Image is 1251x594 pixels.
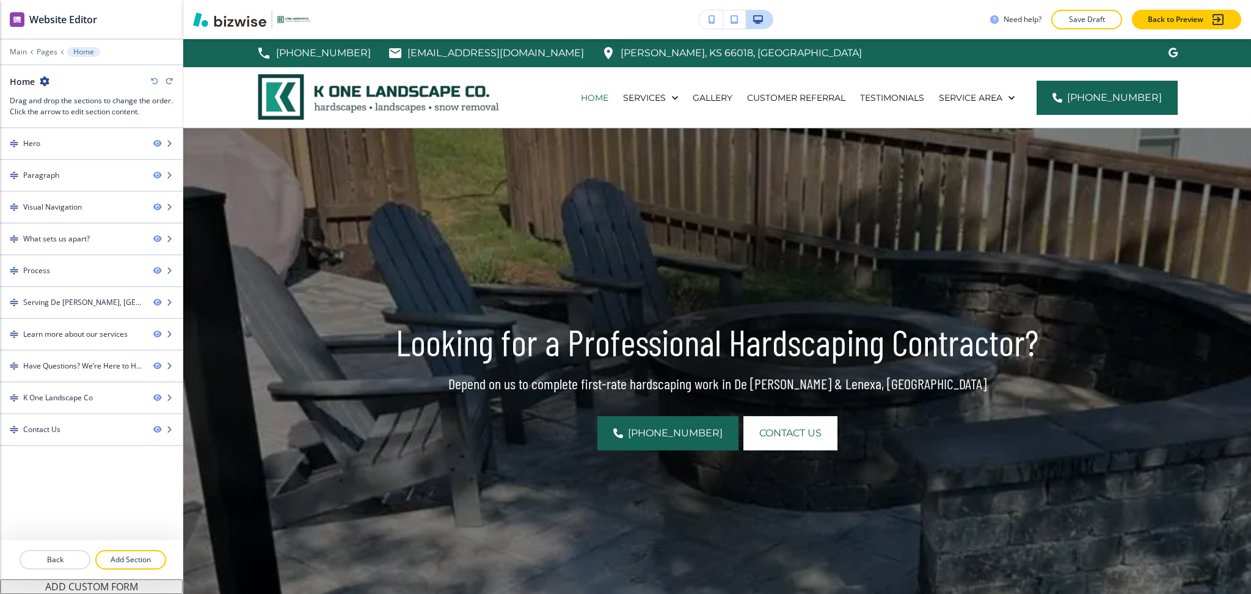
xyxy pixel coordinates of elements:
img: Drag [10,235,18,243]
div: Serving De Soto, Lenexa, Leawood, Prairie Village, Overland Park, Shawnee, Kansas City, Mission H... [23,297,144,308]
img: Drag [10,425,18,434]
p: Services [623,92,666,104]
img: Drag [10,298,18,307]
h3: Drag and drop the sections to change the order. Click the arrow to edit section content. [10,95,173,117]
div: K One Landscape Co [23,392,93,403]
a: [PHONE_NUMBER] [1037,81,1178,115]
span: [PHONE_NUMBER] [628,426,723,441]
div: Process [23,265,50,276]
p: Depend on us to complete first-rate hardscaping work in De [PERSON_NAME] & Lenexa, [GEOGRAPHIC_DATA] [326,375,1108,393]
p: Service Area [939,92,1002,104]
img: Drag [10,330,18,339]
a: [PHONE_NUMBER] [257,44,371,62]
img: Drag [10,171,18,180]
img: K One Landscape Co [257,71,501,123]
a: [EMAIL_ADDRESS][DOMAIN_NAME] [388,44,584,62]
span: Contact Us [759,426,822,441]
div: Have Questions? We’re Here to Help [23,361,144,372]
button: Main [10,48,27,56]
a: [PERSON_NAME], KS 66018, [GEOGRAPHIC_DATA] [601,44,862,62]
img: Bizwise Logo [193,12,266,27]
img: Drag [10,266,18,275]
div: What sets us apart? [23,233,90,244]
span: [PHONE_NUMBER] [1067,90,1162,105]
p: [EMAIL_ADDRESS][DOMAIN_NAME] [407,44,584,62]
p: Testimonials [860,92,924,104]
div: Contact Us [23,424,60,435]
button: Home [67,47,100,57]
p: Add Section [97,554,165,565]
div: Learn more about our services [23,329,128,340]
button: Contact Us [743,416,837,450]
p: Looking for a Professional Hardscaping Contractor? [326,320,1108,364]
p: [PERSON_NAME], KS 66018, [GEOGRAPHIC_DATA] [621,44,862,62]
h3: Need help? [1004,14,1041,25]
button: Back to Preview [1132,10,1241,29]
a: [PHONE_NUMBER] [597,416,739,450]
div: Visual Navigation [23,202,82,213]
p: Back to Preview [1148,14,1203,25]
img: Drag [10,362,18,370]
img: Your Logo [277,16,310,23]
button: Save Draft [1051,10,1122,29]
p: Back [21,554,89,565]
img: Drag [10,394,18,402]
button: Add Section [95,550,166,570]
h2: Website Editor [29,12,97,27]
button: Pages [37,48,57,56]
img: editor icon [10,12,24,27]
img: Drag [10,139,18,148]
p: Home [73,48,94,56]
div: Hero [23,138,40,149]
button: Back [20,550,90,570]
p: [PHONE_NUMBER] [276,44,371,62]
p: Home [581,92,608,104]
p: Customer Referral [747,92,845,104]
div: Paragraph [23,170,59,181]
p: Save Draft [1067,14,1106,25]
h2: Home [10,75,35,88]
p: Gallery [693,92,732,104]
img: Drag [10,203,18,211]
